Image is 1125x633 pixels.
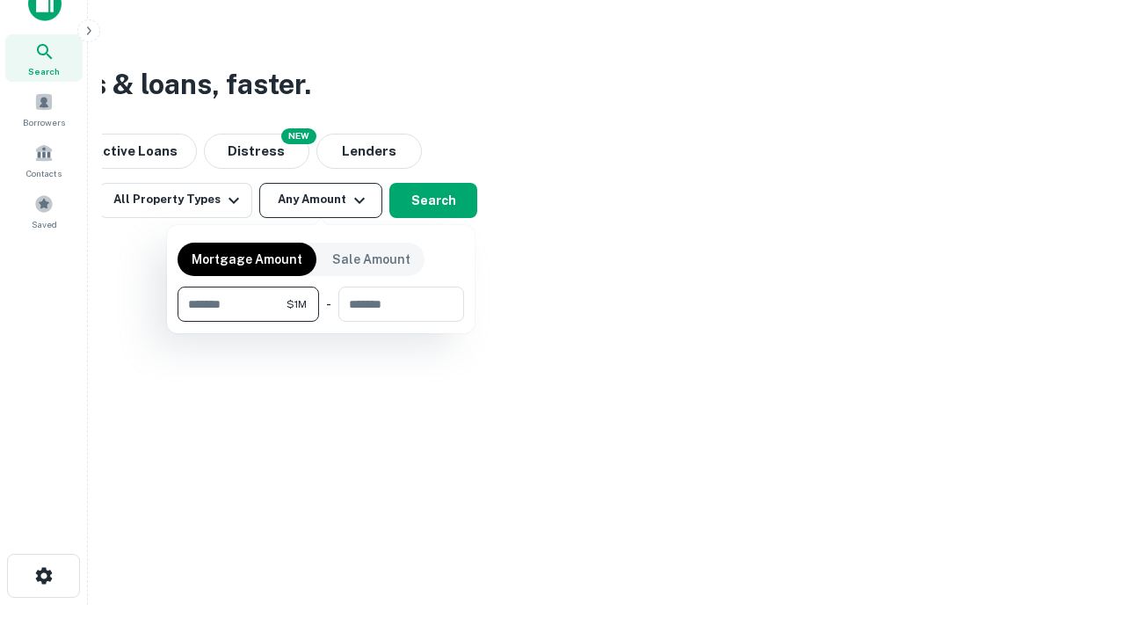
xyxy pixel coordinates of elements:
[332,250,410,269] p: Sale Amount
[192,250,302,269] p: Mortgage Amount
[326,287,331,322] div: -
[287,296,307,312] span: $1M
[1037,492,1125,577] iframe: Chat Widget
